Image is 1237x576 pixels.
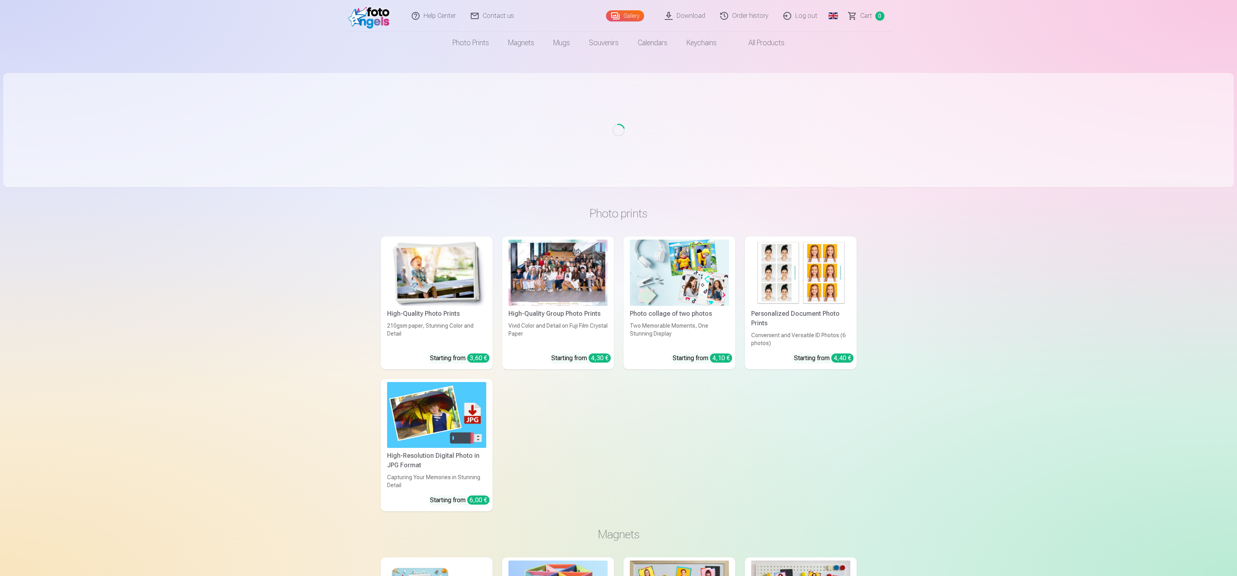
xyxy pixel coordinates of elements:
a: High-Quality Photo PrintsHigh-Quality Photo Prints210gsm paper, Stunning Color and DetailStarting... [381,236,493,369]
div: Starting from [673,353,732,363]
a: Keychains [677,32,726,54]
div: Convenient and Versatile ID Photos (6 photos) [748,331,853,347]
div: 210gsm paper, Stunning Color and Detail [384,322,489,347]
img: High-Resolution Digital Photo in JPG Format [387,382,486,448]
div: Photo collage of two photos [627,309,732,319]
div: 4,40 € [831,353,853,363]
h3: Magnets [387,527,850,541]
div: Vivid Color and Detail on Fuji Film Crystal Paper [505,322,611,347]
a: High-Resolution Digital Photo in JPG FormatHigh-Resolution Digital Photo in JPG FormatCapturing Y... [381,379,493,512]
div: 6,00 € [467,495,489,505]
img: Personalized Document Photo Prints [751,240,850,306]
a: Gallery [606,10,644,21]
h3: Photo prints [387,206,850,221]
a: Calendars [628,32,677,54]
a: Mugs [544,32,579,54]
img: High-Quality Photo Prints [387,240,486,306]
div: 4,10 € [710,353,732,363]
div: 4,30 € [589,353,611,363]
div: Starting from [430,495,489,505]
img: Photo collage of two photos [630,240,729,306]
div: High-Quality Group Photo Prints [505,309,611,319]
a: All products [726,32,794,54]
div: 3,60 € [467,353,489,363]
a: Magnets [499,32,544,54]
div: Starting from [551,353,611,363]
span: Сart [860,11,872,21]
span: 0 [875,12,884,21]
a: Photo prints [443,32,499,54]
a: Photo collage of two photosPhoto collage of two photosTwo Memorable Moments, One Stunning Display... [623,236,735,369]
div: Starting from [430,353,489,363]
div: Starting from [794,353,853,363]
div: High-Quality Photo Prints [384,309,489,319]
div: Two Memorable Moments, One Stunning Display [627,322,732,347]
img: /fa1 [348,3,394,29]
div: High-Resolution Digital Photo in JPG Format [384,451,489,470]
div: Personalized Document Photo Prints [748,309,853,328]
div: Capturing Your Memories in Stunning Detail [384,473,489,489]
a: Personalized Document Photo PrintsPersonalized Document Photo PrintsConvenient and Versatile ID P... [745,236,857,369]
a: High-Quality Group Photo PrintsVivid Color and Detail on Fuji Film Crystal PaperStarting from 4,30 € [502,236,614,369]
a: Souvenirs [579,32,628,54]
